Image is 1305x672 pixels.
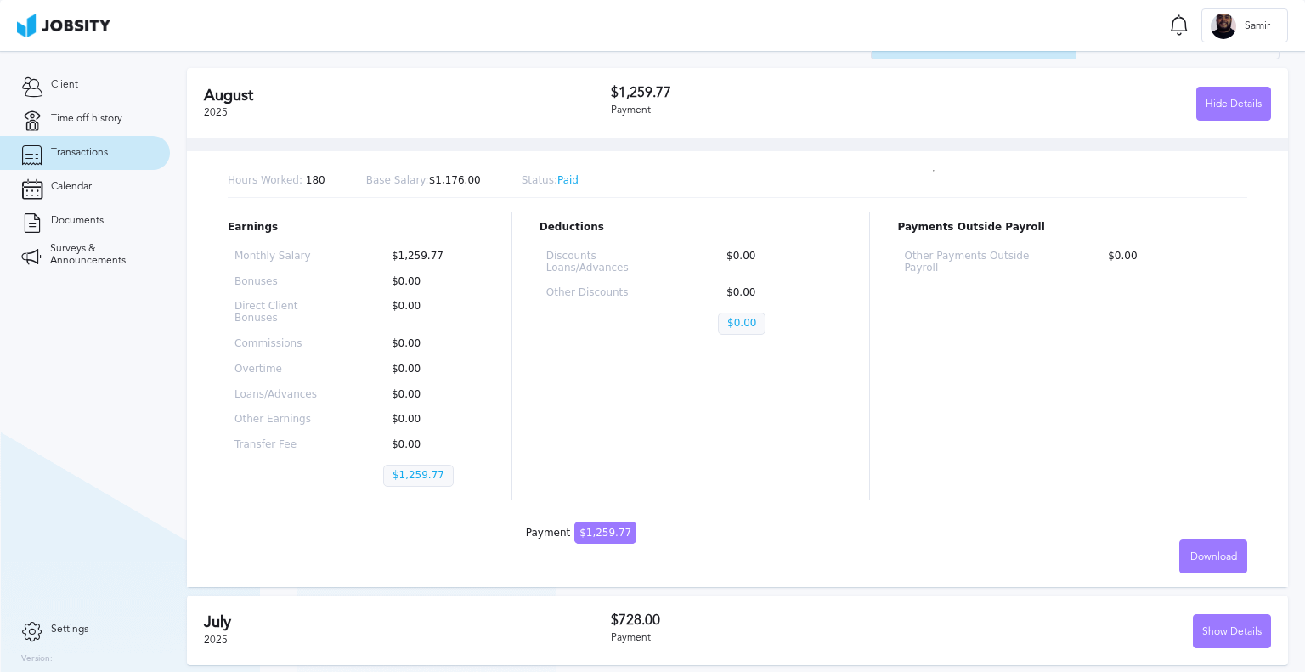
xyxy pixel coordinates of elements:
[51,181,92,193] span: Calendar
[51,147,108,159] span: Transactions
[1190,551,1237,563] span: Download
[234,389,329,401] p: Loans/Advances
[51,624,88,635] span: Settings
[1201,8,1288,42] button: SSamir
[611,85,941,100] h3: $1,259.77
[383,364,477,376] p: $0.00
[1179,539,1247,573] button: Download
[234,276,329,288] p: Bonuses
[234,251,329,263] p: Monthly Salary
[204,106,228,118] span: 2025
[383,389,477,401] p: $0.00
[904,251,1045,274] p: Other Payments Outside Payroll
[234,439,329,451] p: Transfer Fee
[17,14,110,37] img: ab4bad089aa723f57921c736e9817d99.png
[204,613,611,631] h2: July
[383,338,477,350] p: $0.00
[1193,614,1271,648] button: Show Details
[1194,615,1270,649] div: Show Details
[383,276,477,288] p: $0.00
[522,174,557,186] span: Status:
[383,251,477,263] p: $1,259.77
[522,175,579,187] p: Paid
[204,87,611,104] h2: August
[366,174,429,186] span: Base Salary:
[50,243,149,267] span: Surveys & Announcements
[366,175,481,187] p: $1,176.00
[574,522,636,544] span: $1,259.77
[234,301,329,325] p: Direct Client Bonuses
[234,338,329,350] p: Commissions
[383,465,454,487] p: $1,259.77
[228,175,325,187] p: 180
[897,222,1247,234] p: Payments Outside Payroll
[51,113,122,125] span: Time off history
[611,632,941,644] div: Payment
[1197,88,1270,121] div: Hide Details
[611,613,941,628] h3: $728.00
[611,104,941,116] div: Payment
[187,31,871,54] h2: 2025
[1196,87,1271,121] button: Hide Details
[1099,251,1240,274] p: $0.00
[234,364,329,376] p: Overtime
[1236,20,1279,32] span: Samir
[21,654,53,664] label: Version:
[204,634,228,646] span: 2025
[383,439,477,451] p: $0.00
[1211,14,1236,39] div: S
[51,79,78,91] span: Client
[383,414,477,426] p: $0.00
[718,313,765,335] p: $0.00
[228,222,484,234] p: Earnings
[546,251,664,274] p: Discounts Loans/Advances
[526,528,636,539] div: Payment
[228,174,302,186] span: Hours Worked:
[718,251,835,274] p: $0.00
[51,215,104,227] span: Documents
[234,414,329,426] p: Other Earnings
[383,301,477,325] p: $0.00
[546,287,664,299] p: Other Discounts
[718,287,835,299] p: $0.00
[540,222,843,234] p: Deductions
